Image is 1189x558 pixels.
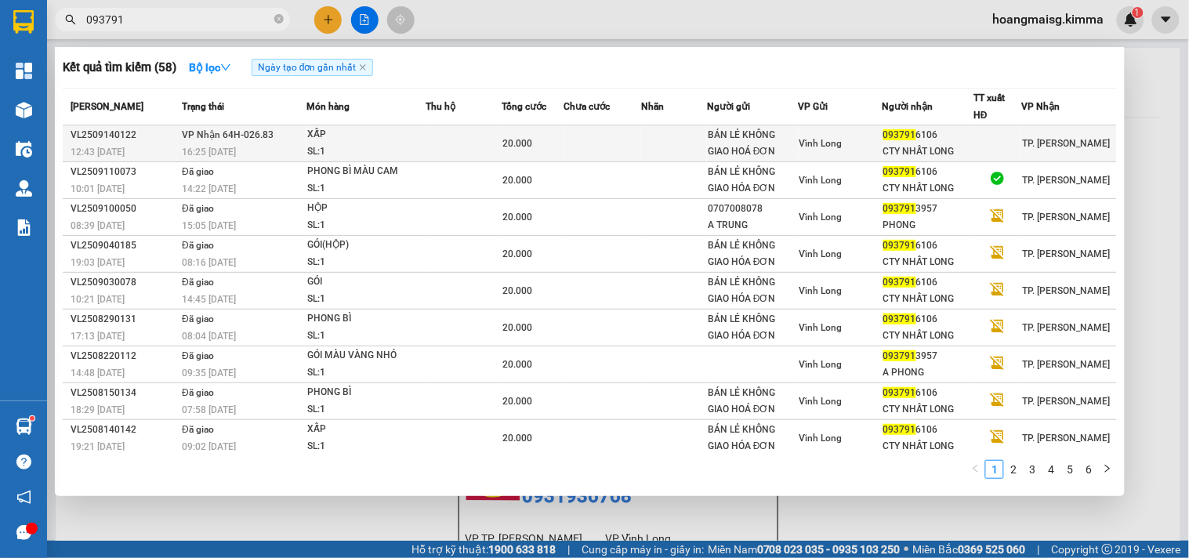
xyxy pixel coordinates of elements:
div: SL: 1 [307,180,425,197]
button: Bộ lọcdown [176,55,244,80]
li: Previous Page [966,460,985,479]
input: Tìm tên, số ĐT hoặc mã đơn [86,11,271,28]
span: 17:13 [DATE] [71,331,125,342]
a: 4 [1042,461,1060,478]
div: VL2508140142 [71,422,177,438]
div: CTY NHẤT LONG [883,143,973,160]
span: 093791 [883,277,916,288]
span: 09:02 [DATE] [182,441,236,452]
li: 1 [985,460,1004,479]
span: Trạng thái [182,101,224,112]
span: Đã giao [182,313,214,324]
span: 093791 [883,240,916,251]
span: Ngày tạo đơn gần nhất [252,59,373,76]
span: 10:01 [DATE] [71,183,125,194]
div: BÁN LẺ KHÔNG GIAO HÓA ĐƠN [708,422,798,455]
div: VL2509110073 [71,164,177,180]
span: TP. [PERSON_NAME] [1022,138,1110,149]
div: GÓI(HỘP) [307,237,425,254]
span: 093791 [883,350,916,361]
div: HỘP [307,200,425,217]
span: 093791 [883,313,916,324]
span: message [16,525,31,540]
div: SL: 1 [307,143,425,161]
div: VL2509040185 [71,237,177,254]
a: 3 [1024,461,1041,478]
span: 20.000 [503,433,533,444]
span: 093791 [883,387,916,398]
div: SL: 1 [307,328,425,345]
span: left [971,464,981,473]
span: Đã giao [182,424,214,435]
span: VP Gửi [799,101,828,112]
li: VP TP. [PERSON_NAME] [8,85,108,119]
a: 5 [1061,461,1078,478]
span: notification [16,490,31,505]
span: TP. [PERSON_NAME] [1022,396,1110,407]
div: SL: 1 [307,401,425,418]
span: Món hàng [306,101,350,112]
span: TP. [PERSON_NAME] [1022,175,1110,186]
li: 3 [1023,460,1042,479]
div: GÓI MÀU VÀNG NHỎ [307,347,425,364]
span: 20.000 [503,396,533,407]
li: VP Vĩnh Long [108,85,208,102]
img: warehouse-icon [16,180,32,197]
div: CTY NHẤT LONG [883,291,973,307]
span: Vĩnh Long [799,322,843,333]
span: close [359,63,367,71]
a: 1 [986,461,1003,478]
span: TT xuất HĐ [973,92,1005,121]
span: environment [108,105,119,116]
div: PHONG BÌ MÀU CAM [307,163,425,180]
span: 20.000 [503,138,533,149]
span: 15:05 [DATE] [182,220,236,231]
img: dashboard-icon [16,63,32,79]
div: 6106 [883,237,973,254]
span: Tổng cước [502,101,547,112]
span: Nhãn [641,101,664,112]
span: 093791 [883,203,916,214]
span: 19:03 [DATE] [71,257,125,268]
div: 0707008078 [708,201,798,217]
li: 5 [1060,460,1079,479]
span: 19:21 [DATE] [71,441,125,452]
a: 6 [1080,461,1097,478]
span: 20.000 [503,285,533,296]
div: PHONG BÌ [307,384,425,401]
span: 20.000 [503,175,533,186]
div: 3957 [883,348,973,364]
div: PHONG BÌ [307,310,425,328]
span: Chưa cước [564,101,610,112]
span: search [65,14,76,25]
div: BÁN LẺ KHÔNG GIAO HÓA ĐƠN [708,311,798,344]
div: SL: 1 [307,438,425,455]
h3: Kết quả tìm kiếm ( 58 ) [63,60,176,76]
div: VL2508220112 [71,348,177,364]
div: 6106 [883,311,973,328]
button: right [1098,460,1117,479]
div: SL: 1 [307,254,425,271]
div: BÁN LẺ KHÔNG GIAO HÓA ĐƠN [708,164,798,197]
div: A TRUNG [708,217,798,234]
span: Vĩnh Long [799,248,843,259]
li: [PERSON_NAME] - 0931936768 [8,8,227,67]
span: Người gửi [707,101,750,112]
span: 20.000 [503,212,533,223]
div: XẤP [307,421,425,438]
span: TP. [PERSON_NAME] [1022,433,1110,444]
div: SL: 1 [307,291,425,308]
div: VL2509100050 [71,201,177,217]
span: 08:16 [DATE] [182,257,236,268]
span: 20.000 [503,322,533,333]
span: 07:58 [DATE] [182,404,236,415]
span: 14:45 [DATE] [182,294,236,305]
span: 20.000 [503,359,533,370]
span: VP Nhận 64H-026.83 [182,129,274,140]
sup: 1 [30,416,34,421]
div: BÁN LẺ KHÔNG GIAO HÓA ĐƠN [708,274,798,307]
span: 08:04 [DATE] [182,331,236,342]
span: down [220,62,231,73]
span: VP Nhận [1021,101,1060,112]
span: 093791 [883,166,916,177]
